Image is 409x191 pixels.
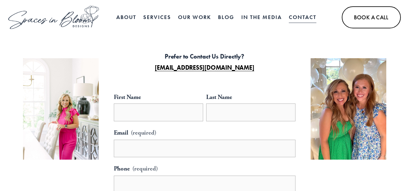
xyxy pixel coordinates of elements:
a: Book A Call [342,6,401,28]
a: Blog [218,11,234,24]
strong: Prefer to Contact Us Directly? [165,53,244,60]
a: About [116,11,136,24]
a: Services [143,11,171,24]
a: Contact [289,11,316,24]
a: Our Work [178,11,211,24]
div: Last Name [206,92,295,103]
span: (required) [131,127,157,138]
span: (required) [132,166,158,172]
a: [EMAIL_ADDRESS][DOMAIN_NAME] [155,64,254,72]
div: First Name [114,92,203,103]
a: In the Media [241,11,282,24]
span: Phone [114,163,130,174]
strong: [EMAIL_ADDRESS][DOMAIN_NAME] [155,64,254,71]
span: Email [114,127,128,138]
